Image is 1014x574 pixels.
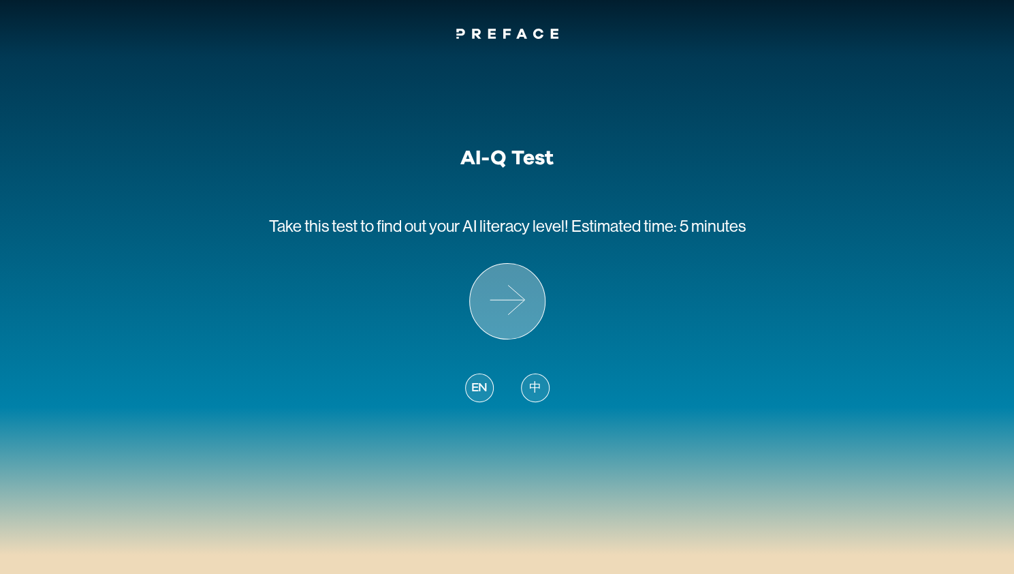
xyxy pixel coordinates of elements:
[471,379,487,397] span: EN
[571,217,746,235] span: Estimated time: 5 minutes
[529,379,541,397] span: 中
[269,217,374,235] span: Take this test to
[460,146,554,170] h1: AI-Q Test
[377,217,569,235] span: find out your AI literacy level!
